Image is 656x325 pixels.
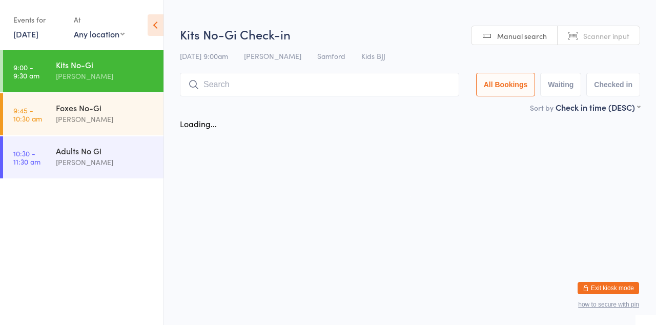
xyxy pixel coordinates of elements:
button: All Bookings [476,73,536,96]
span: Manual search [497,31,547,41]
div: Loading... [180,118,217,129]
span: [DATE] 9:00am [180,51,228,61]
time: 10:30 - 11:30 am [13,149,40,166]
div: [PERSON_NAME] [56,156,155,168]
input: Search [180,73,459,96]
a: 9:45 -10:30 amFoxes No-Gi[PERSON_NAME] [3,93,163,135]
span: [PERSON_NAME] [244,51,301,61]
button: Checked in [586,73,640,96]
div: Kits No-Gi [56,59,155,70]
span: Kids BJJ [361,51,385,61]
div: Foxes No-Gi [56,102,155,113]
span: Scanner input [583,31,629,41]
div: At [74,11,125,28]
span: Samford [317,51,345,61]
div: [PERSON_NAME] [56,70,155,82]
button: Waiting [540,73,581,96]
time: 9:00 - 9:30 am [13,63,39,79]
div: Events for [13,11,64,28]
div: [PERSON_NAME] [56,113,155,125]
a: 10:30 -11:30 amAdults No Gi[PERSON_NAME] [3,136,163,178]
div: Check in time (DESC) [556,101,640,113]
h2: Kits No-Gi Check-in [180,26,640,43]
div: Adults No Gi [56,145,155,156]
a: 9:00 -9:30 amKits No-Gi[PERSON_NAME] [3,50,163,92]
a: [DATE] [13,28,38,39]
button: how to secure with pin [578,301,639,308]
div: Any location [74,28,125,39]
time: 9:45 - 10:30 am [13,106,42,123]
button: Exit kiosk mode [578,282,639,294]
label: Sort by [530,103,553,113]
